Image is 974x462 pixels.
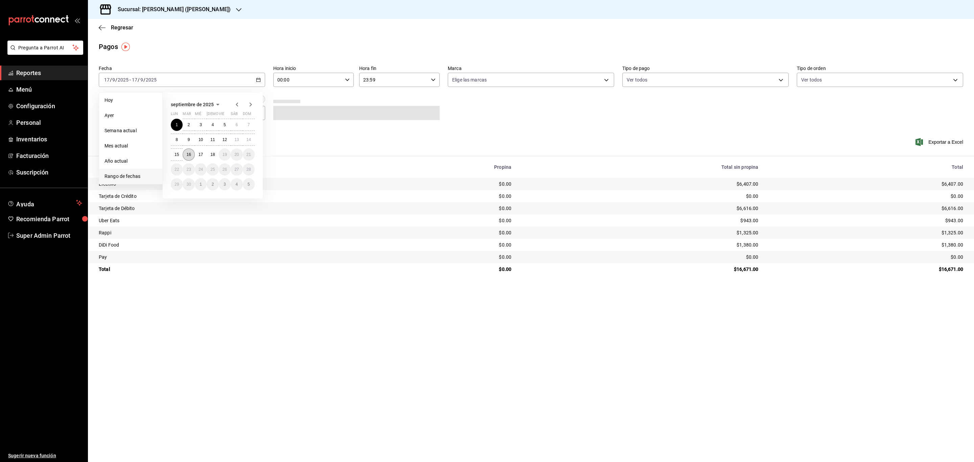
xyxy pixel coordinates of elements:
[195,112,201,119] abbr: miércoles
[130,77,131,83] span: -
[140,77,143,83] input: --
[199,167,203,172] abbr: 24 de septiembre de 2025
[99,241,367,248] div: DiDi Food
[207,134,218,146] button: 11 de septiembre de 2025
[175,182,179,187] abbr: 29 de septiembre de 2025
[448,66,614,71] label: Marca
[273,66,354,71] label: Hora inicio
[183,134,194,146] button: 9 de septiembre de 2025
[16,118,82,127] span: Personal
[104,77,110,83] input: --
[16,85,82,94] span: Menú
[195,134,207,146] button: 10 de septiembre de 2025
[224,122,226,127] abbr: 5 de septiembre de 2025
[522,217,758,224] div: $943.00
[210,167,215,172] abbr: 25 de septiembre de 2025
[769,181,963,187] div: $6,407.00
[627,76,647,83] span: Ver todos
[188,122,190,127] abbr: 2 de septiembre de 2025
[219,148,231,161] button: 19 de septiembre de 2025
[183,119,194,131] button: 2 de septiembre de 2025
[522,229,758,236] div: $1,325.00
[769,205,963,212] div: $6,616.00
[231,163,242,176] button: 27 de septiembre de 2025
[377,241,511,248] div: $0.00
[231,134,242,146] button: 13 de septiembre de 2025
[183,178,194,190] button: 30 de septiembre de 2025
[219,119,231,131] button: 5 de septiembre de 2025
[16,101,82,111] span: Configuración
[234,167,239,172] abbr: 27 de septiembre de 2025
[234,152,239,157] abbr: 20 de septiembre de 2025
[186,182,191,187] abbr: 30 de septiembre de 2025
[235,122,238,127] abbr: 6 de septiembre de 2025
[223,137,227,142] abbr: 12 de septiembre de 2025
[99,193,367,200] div: Tarjeta de Crédito
[105,112,157,119] span: Ayer
[522,164,758,170] div: Total sin propina
[16,135,82,144] span: Inventarios
[188,137,190,142] abbr: 9 de septiembre de 2025
[207,119,218,131] button: 4 de septiembre de 2025
[16,199,73,207] span: Ayuda
[105,173,157,180] span: Rango de fechas
[522,241,758,248] div: $1,380.00
[171,178,183,190] button: 29 de septiembre de 2025
[207,112,247,119] abbr: jueves
[16,68,82,77] span: Reportes
[377,254,511,260] div: $0.00
[74,18,80,23] button: open_drawer_menu
[132,77,138,83] input: --
[769,193,963,200] div: $0.00
[183,112,191,119] abbr: martes
[99,266,367,273] div: Total
[99,205,367,212] div: Tarjeta de Débito
[243,134,255,146] button: 14 de septiembre de 2025
[186,152,191,157] abbr: 16 de septiembre de 2025
[5,49,83,56] a: Pregunta a Parrot AI
[199,152,203,157] abbr: 17 de septiembre de 2025
[117,77,129,83] input: ----
[769,241,963,248] div: $1,380.00
[522,205,758,212] div: $6,616.00
[223,152,227,157] abbr: 19 de septiembre de 2025
[110,77,112,83] span: /
[801,76,822,83] span: Ver todos
[99,42,118,52] div: Pagos
[16,231,82,240] span: Super Admin Parrot
[105,97,157,104] span: Hoy
[121,43,130,51] img: Tooltip marker
[769,229,963,236] div: $1,325.00
[199,137,203,142] abbr: 10 de septiembre de 2025
[769,164,963,170] div: Total
[212,122,214,127] abbr: 4 de septiembre de 2025
[171,112,178,119] abbr: lunes
[210,152,215,157] abbr: 18 de septiembre de 2025
[247,152,251,157] abbr: 21 de septiembre de 2025
[145,77,157,83] input: ----
[207,163,218,176] button: 25 de septiembre de 2025
[243,119,255,131] button: 7 de septiembre de 2025
[115,77,117,83] span: /
[219,178,231,190] button: 3 de octubre de 2025
[248,182,250,187] abbr: 5 de octubre de 2025
[171,119,183,131] button: 1 de septiembre de 2025
[522,266,758,273] div: $16,671.00
[769,217,963,224] div: $943.00
[377,266,511,273] div: $0.00
[111,24,133,31] span: Regresar
[452,76,487,83] span: Elige las marcas
[243,178,255,190] button: 5 de octubre de 2025
[16,214,82,224] span: Recomienda Parrot
[186,167,191,172] abbr: 23 de septiembre de 2025
[522,181,758,187] div: $6,407.00
[917,138,963,146] span: Exportar a Excel
[171,163,183,176] button: 22 de septiembre de 2025
[171,100,222,109] button: septiembre de 2025
[207,178,218,190] button: 2 de octubre de 2025
[377,229,511,236] div: $0.00
[235,182,238,187] abbr: 4 de octubre de 2025
[359,66,440,71] label: Hora fin
[200,182,202,187] abbr: 1 de octubre de 2025
[200,122,202,127] abbr: 3 de septiembre de 2025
